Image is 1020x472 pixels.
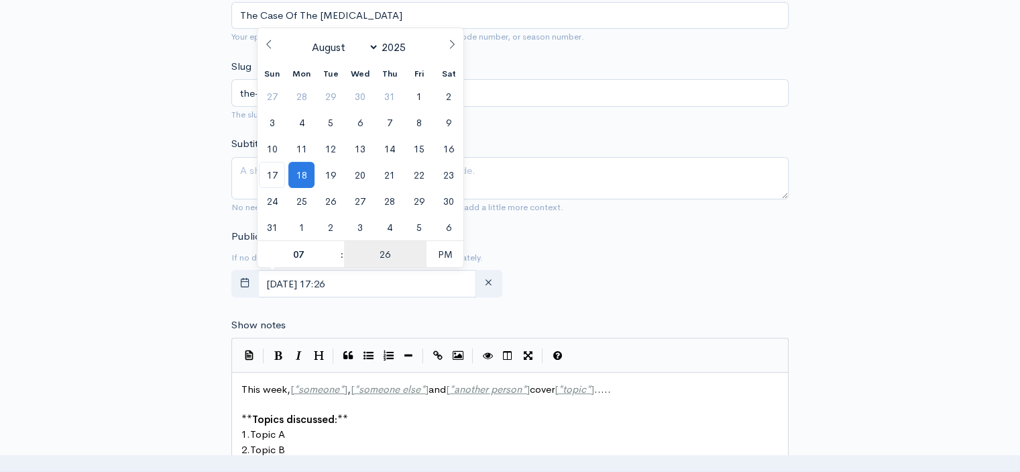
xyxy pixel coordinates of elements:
[518,346,538,366] button: Toggle Fullscreen
[422,348,424,364] i: |
[347,136,374,162] span: August 13, 2025
[318,109,344,136] span: August 5, 2025
[427,241,463,268] span: Click to toggle
[288,214,315,240] span: September 1, 2025
[308,346,329,366] button: Heading
[347,109,374,136] span: August 6, 2025
[259,214,285,240] span: August 31, 2025
[231,2,789,30] input: What is the episode's title?
[526,383,530,395] span: ]
[286,70,316,79] span: Mon
[298,383,339,395] span: someone
[344,241,427,268] input: Minute
[340,241,344,268] span: :
[259,162,285,188] span: August 17, 2025
[446,383,449,395] span: [
[428,346,448,366] button: Create Link
[231,31,584,42] small: Your episode title should include your podcast title, episode number, or season number.
[231,59,251,75] label: Slug
[288,83,315,109] span: July 28, 2025
[472,348,473,364] i: |
[406,214,433,240] span: September 5, 2025
[436,162,462,188] span: August 23, 2025
[318,83,344,109] span: July 29, 2025
[288,136,315,162] span: August 11, 2025
[351,383,354,395] span: [
[436,214,462,240] span: September 6, 2025
[318,162,344,188] span: August 19, 2025
[231,270,259,297] button: toggle
[288,162,315,188] span: August 18, 2025
[547,346,567,366] button: Markdown Guide
[377,188,403,214] span: August 28, 2025
[347,188,374,214] span: August 27, 2025
[288,188,315,214] span: August 25, 2025
[288,346,308,366] button: Italic
[250,443,285,456] span: Topic B
[263,348,264,364] i: |
[406,83,433,109] span: August 1, 2025
[316,70,345,79] span: Tue
[434,70,463,79] span: Sat
[241,383,611,395] span: This week, , and cover .....
[406,188,433,214] span: August 29, 2025
[377,214,403,240] span: September 4, 2025
[406,162,433,188] span: August 22, 2025
[259,109,285,136] span: August 3, 2025
[306,40,379,55] select: Month
[448,346,468,366] button: Insert Image
[563,383,586,395] span: topic
[425,383,429,395] span: ]
[333,348,334,364] i: |
[344,383,347,395] span: ]
[258,241,340,268] input: Hour
[591,383,594,395] span: ]
[436,83,462,109] span: August 2, 2025
[258,70,287,79] span: Sun
[477,346,498,366] button: Toggle Preview
[406,136,433,162] span: August 15, 2025
[239,344,259,365] button: Insert Show Notes Template
[318,136,344,162] span: August 12, 2025
[359,383,420,395] span: someone else
[436,136,462,162] span: August 16, 2025
[378,346,398,366] button: Numbered List
[290,383,294,395] span: [
[250,428,285,440] span: Topic A
[406,109,433,136] span: August 8, 2025
[347,83,374,109] span: July 30, 2025
[259,136,285,162] span: August 10, 2025
[347,214,374,240] span: September 3, 2025
[347,162,374,188] span: August 20, 2025
[377,109,403,136] span: August 7, 2025
[377,83,403,109] span: July 31, 2025
[231,318,286,333] label: Show notes
[231,79,789,107] input: title-of-episode
[231,136,266,152] label: Subtitle
[379,40,415,54] input: Year
[268,346,288,366] button: Bold
[231,229,347,244] label: Publication date and time
[454,383,522,395] span: another person
[375,70,404,79] span: Thu
[288,109,315,136] span: August 4, 2025
[318,188,344,214] span: August 26, 2025
[252,413,337,426] span: Topics discussed:
[377,162,403,188] span: August 21, 2025
[241,443,250,456] span: 2.
[358,346,378,366] button: Generic List
[231,201,563,213] small: No need to repeat the main title of the episode, it's best to add a little more context.
[436,109,462,136] span: August 9, 2025
[542,348,543,364] i: |
[475,270,502,297] button: clear
[241,428,250,440] span: 1.
[318,214,344,240] span: September 2, 2025
[398,346,418,366] button: Insert Horizontal Line
[231,109,416,120] small: The slug will be used in the URL for the episode.
[404,70,434,79] span: Fri
[555,383,558,395] span: [
[377,136,403,162] span: August 14, 2025
[259,83,285,109] span: July 27, 2025
[231,252,483,263] small: If no date is selected, the episode will be published immediately.
[338,346,358,366] button: Quote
